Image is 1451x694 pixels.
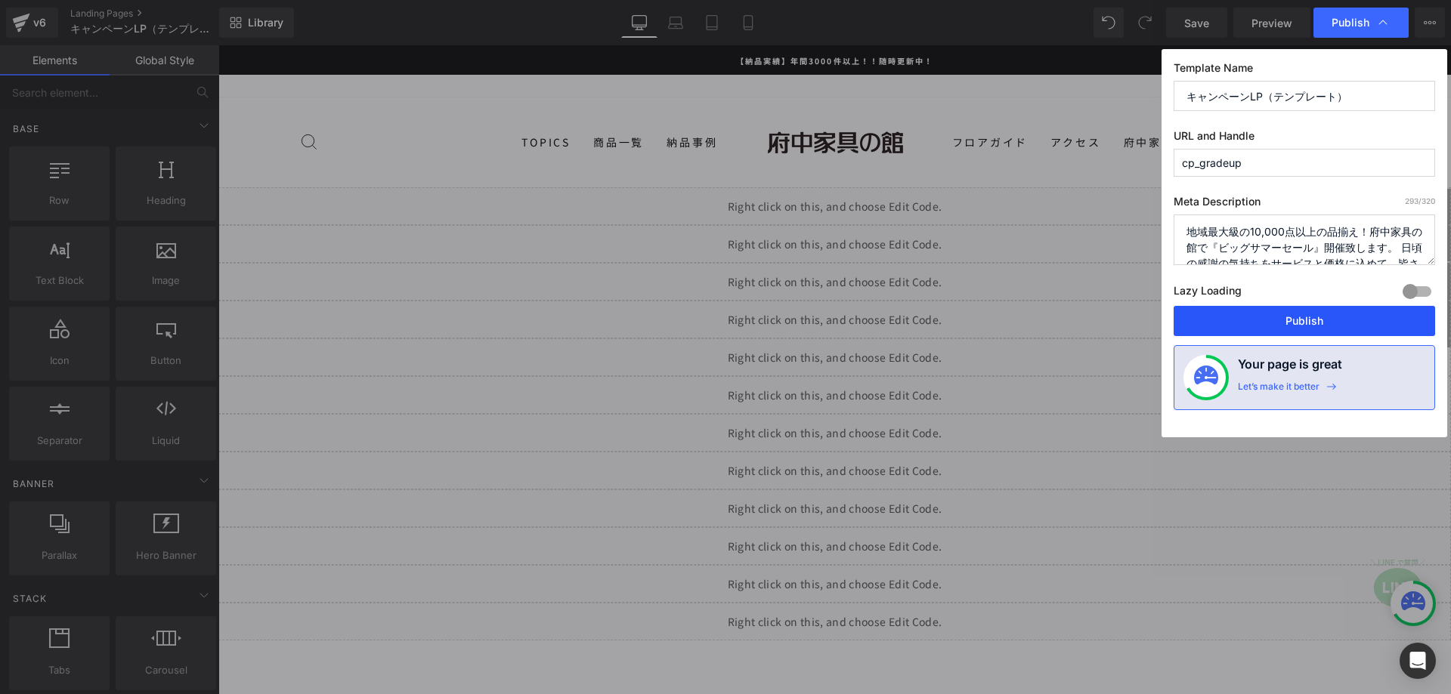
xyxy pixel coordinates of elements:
a: 【納品実績】年間3000件以上！！随時更新中！ [84,8,1149,22]
img: 府中家具の館 [534,75,700,119]
span: 【納品実績】年間3000件以上！！随時更新中！ [518,10,715,21]
span: Publish [1332,16,1369,29]
a: 商品一覧 [364,83,437,111]
h4: Your page is great [1238,355,1342,381]
textarea: 地域最大級の10,000点以上の品揃え！府中家具の館で『ビッグサマーセール』開催致します。 日頃の感謝の気持ちをサービスと価格に込めて、皆さまのご来場をお待ちしております。 家具の館では自社製府... [1174,214,1435,265]
label: Lazy Loading [1174,281,1242,306]
a: フロアガイド [722,83,821,111]
label: URL and Handle [1174,129,1435,149]
label: Template Name [1174,61,1435,81]
button: Publish [1174,306,1435,336]
div: Primary [162,67,1069,127]
span: 293 [1405,196,1419,205]
div: Let’s make it better [1238,381,1320,400]
a: 納品事例 [437,83,510,111]
label: Meta Description [1174,195,1435,214]
a: 府中家具について [894,83,1018,111]
a: アクセス [821,83,893,111]
div: Open Intercom Messenger [1400,643,1436,679]
span: /320 [1405,196,1435,205]
img: onboarding-status.svg [1194,366,1218,390]
a: TOPICS [292,83,364,111]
